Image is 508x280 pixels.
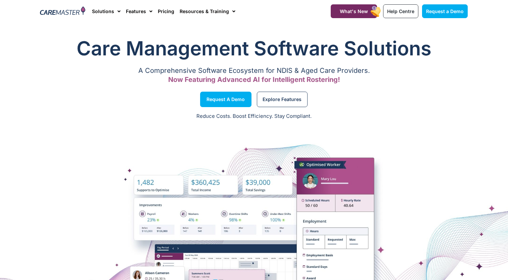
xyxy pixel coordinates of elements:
[200,92,251,107] a: Request a Demo
[331,4,377,18] a: What's New
[422,4,468,18] a: Request a Demo
[40,68,468,73] p: A Comprehensive Software Ecosystem for NDIS & Aged Care Providers.
[387,8,414,14] span: Help Centre
[257,92,308,107] a: Explore Features
[40,35,468,62] h1: Care Management Software Solutions
[426,8,464,14] span: Request a Demo
[340,8,368,14] span: What's New
[263,98,302,101] span: Explore Features
[168,76,340,84] span: Now Featuring Advanced AI for Intelligent Rostering!
[4,112,504,120] p: Reduce Costs. Boost Efficiency. Stay Compliant.
[40,6,85,16] img: CareMaster Logo
[383,4,418,18] a: Help Centre
[206,98,245,101] span: Request a Demo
